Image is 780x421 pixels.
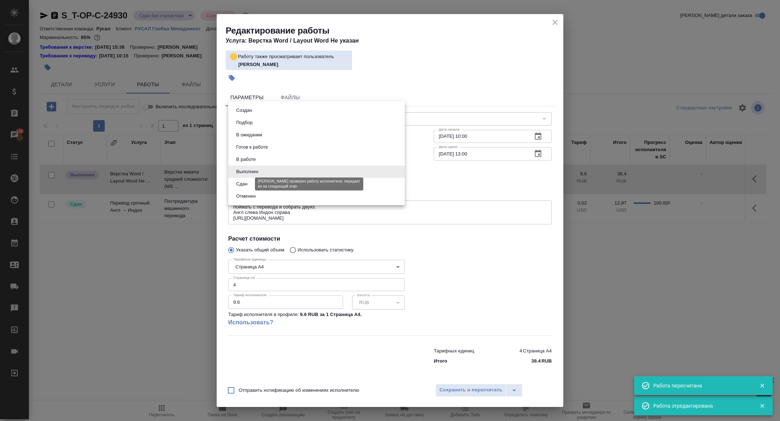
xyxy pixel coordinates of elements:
button: Выполнен [234,168,260,176]
button: В ожидании [234,131,264,139]
button: Подбор [234,119,255,127]
button: Отменен [234,192,258,200]
button: Закрыть [755,382,770,389]
button: В работе [234,155,258,163]
button: Сдан [234,180,250,188]
button: Закрыть [755,403,770,409]
div: Работа отредактирована [653,402,749,409]
button: Готов к работе [234,143,270,151]
div: Работа пересчитана [653,382,749,389]
button: Создан [234,106,254,114]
